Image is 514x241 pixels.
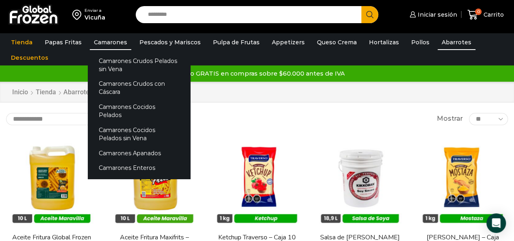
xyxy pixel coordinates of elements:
a: Pollos [407,35,434,50]
span: Carrito [481,11,504,19]
span: Mostrar [437,114,463,124]
a: Tienda [7,35,37,50]
a: 0 Carrito [465,5,506,24]
select: Pedido de la tienda [6,113,110,125]
a: Camarones Cocidos Pelados sin Vena [88,123,190,146]
img: address-field-icon.svg [72,8,85,22]
span: 0 [475,9,481,15]
a: Pescados y Mariscos [135,35,205,50]
a: Papas Fritas [41,35,86,50]
a: Camarones Crudos con Cáscara [88,76,190,100]
a: Queso Crema [313,35,361,50]
a: Camarones [90,35,131,50]
a: Camarones Apanados [88,145,190,161]
div: Enviar a [85,8,105,13]
a: Camarones Enteros [88,161,190,176]
span: Iniciar sesión [416,11,457,19]
nav: Breadcrumb [12,88,93,97]
a: Appetizers [268,35,309,50]
a: Abarrotes [438,35,475,50]
a: Iniciar sesión [408,7,457,23]
button: Search button [361,6,378,23]
a: Camarones Cocidos Pelados [88,100,190,123]
a: Inicio [12,88,28,97]
a: Hortalizas [365,35,403,50]
div: Open Intercom Messenger [486,213,506,233]
a: Tienda [35,88,56,97]
div: Vicuña [85,13,105,22]
a: Pulpa de Frutas [209,35,264,50]
a: Descuentos [7,50,52,65]
h1: Abarrotes [63,88,93,96]
a: Camarones Crudos Pelados sin Vena [88,53,190,76]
